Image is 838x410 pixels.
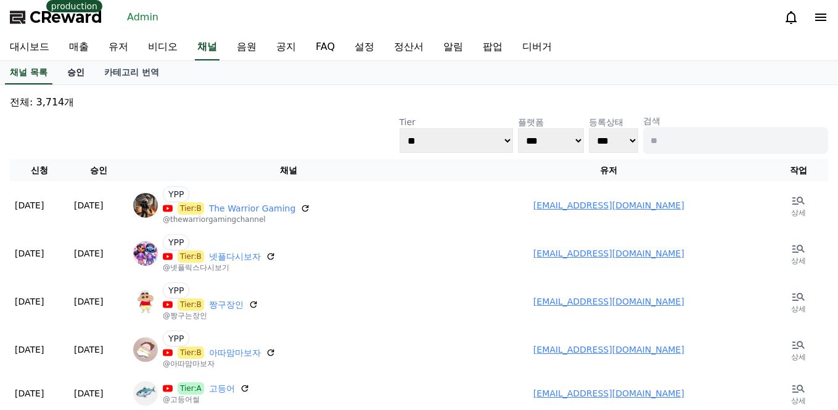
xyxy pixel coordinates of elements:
span: Tier:A [178,382,204,395]
a: 알림 [433,35,473,60]
span: Messages [102,342,139,351]
p: [DATE] [74,199,103,211]
p: Tier [400,116,513,128]
p: 상세 [791,396,806,406]
a: 승인 [57,61,94,84]
a: 상세 [774,335,823,364]
img: 고등어 [133,381,158,406]
a: [EMAIL_ADDRESS][DOMAIN_NAME] [533,297,684,306]
p: [DATE] [15,295,44,308]
p: 상세 [791,208,806,218]
p: 상세 [791,352,806,362]
a: 상세 [774,239,823,268]
a: 설정 [345,35,384,60]
p: [DATE] [74,295,103,308]
a: 정산서 [384,35,433,60]
a: CReward [10,7,102,27]
a: 유저 [99,35,138,60]
p: @고등어썰 [163,395,250,404]
a: 아따맘마보자 [209,346,261,359]
a: 채널 목록 [5,61,52,84]
p: [DATE] [74,387,103,400]
p: 전체: 3,714개 [10,95,828,110]
a: 공지 [266,35,306,60]
img: 아따맘마보자 [133,337,158,362]
a: [EMAIL_ADDRESS][DOMAIN_NAME] [533,248,684,258]
a: [EMAIL_ADDRESS][DOMAIN_NAME] [533,345,684,355]
p: @아따맘마보자 [163,359,276,369]
span: YPP [163,282,189,298]
a: Messages [81,322,159,353]
span: Tier:B [178,250,204,263]
a: 채널 [195,35,220,60]
img: 짱구장인 [133,289,158,314]
span: YPP [163,186,189,202]
a: 고등어 [209,382,235,395]
p: 등록상태 [589,116,638,128]
p: @짱구는장인 [163,311,258,321]
span: Tier:B [178,298,204,311]
span: YPP [163,330,189,346]
span: YPP [163,234,189,250]
p: 플랫폼 [518,116,585,128]
a: 매출 [59,35,99,60]
a: [EMAIL_ADDRESS][DOMAIN_NAME] [533,200,684,210]
span: CReward [30,7,102,27]
th: 채널 [128,159,449,181]
a: 짱구장인 [209,298,244,311]
p: @넷플릭스다시보기 [163,263,276,273]
a: 상세 [774,379,823,408]
a: Admin [122,7,163,27]
p: [DATE] [74,247,103,260]
th: 승인 [69,159,128,181]
a: 상세 [774,287,823,316]
p: [DATE] [15,343,44,356]
p: @thewarriorgamingchannel [163,215,310,224]
a: 팝업 [473,35,512,60]
span: Home [31,341,53,351]
th: 신청 [10,159,69,181]
p: [DATE] [15,199,44,211]
img: The Warrior Gaming [133,193,158,218]
img: 넷플다시보자 [133,241,158,266]
a: 넷플다시보자 [209,250,261,263]
th: 작업 [769,159,828,181]
a: 비디오 [138,35,187,60]
th: 유저 [449,159,770,181]
p: [DATE] [15,387,44,400]
p: 상세 [791,304,806,314]
span: Tier:B [178,202,204,215]
a: [EMAIL_ADDRESS][DOMAIN_NAME] [533,388,684,398]
p: [DATE] [15,247,44,260]
p: [DATE] [74,343,103,356]
p: 상세 [791,256,806,266]
span: Settings [183,341,213,351]
a: 상세 [774,191,823,220]
a: The Warrior Gaming [209,202,296,215]
p: 검색 [643,115,828,127]
a: FAQ [306,35,345,60]
a: 카테고리 번역 [94,61,169,84]
a: Settings [159,322,237,353]
span: Tier:B [178,346,204,359]
a: Home [4,322,81,353]
a: 디버거 [512,35,562,60]
a: 음원 [227,35,266,60]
